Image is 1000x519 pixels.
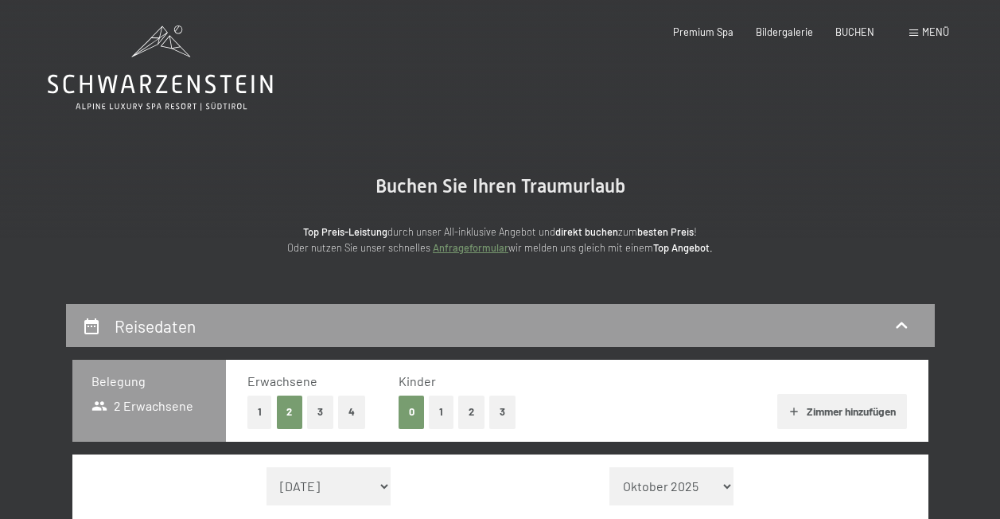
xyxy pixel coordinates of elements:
[247,396,272,428] button: 1
[555,225,618,238] strong: direkt buchen
[489,396,516,428] button: 3
[433,241,508,254] a: Anfrageformular
[922,25,949,38] span: Menü
[91,373,208,390] h3: Belegung
[653,241,713,254] strong: Top Angebot.
[673,25,733,38] a: Premium Spa
[91,397,194,415] span: 2 Erwachsene
[399,396,425,428] button: 0
[399,373,436,388] span: Kinder
[637,225,694,238] strong: besten Preis
[182,224,819,256] p: durch unser All-inklusive Angebot und zum ! Oder nutzen Sie unser schnelles wir melden uns gleich...
[307,396,333,428] button: 3
[375,175,625,197] span: Buchen Sie Ihren Traumurlaub
[458,396,484,428] button: 2
[303,225,387,238] strong: Top Preis-Leistung
[277,396,303,428] button: 2
[338,396,365,428] button: 4
[247,373,317,388] span: Erwachsene
[429,396,453,428] button: 1
[115,316,196,336] h2: Reisedaten
[835,25,874,38] a: BUCHEN
[777,394,907,429] button: Zimmer hinzufügen
[756,25,813,38] a: Bildergalerie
